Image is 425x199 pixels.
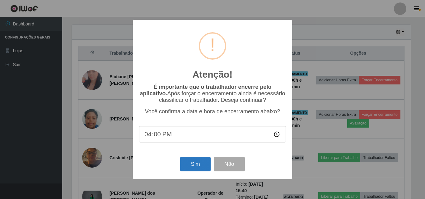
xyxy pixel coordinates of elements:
[139,84,286,103] p: Após forçar o encerramento ainda é necessário classificar o trabalhador. Deseja continuar?
[214,157,245,171] button: Não
[193,69,232,80] h2: Atenção!
[139,108,286,115] p: Você confirma a data e hora de encerramento abaixo?
[140,84,271,97] b: É importante que o trabalhador encerre pelo aplicativo.
[180,157,210,171] button: Sim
